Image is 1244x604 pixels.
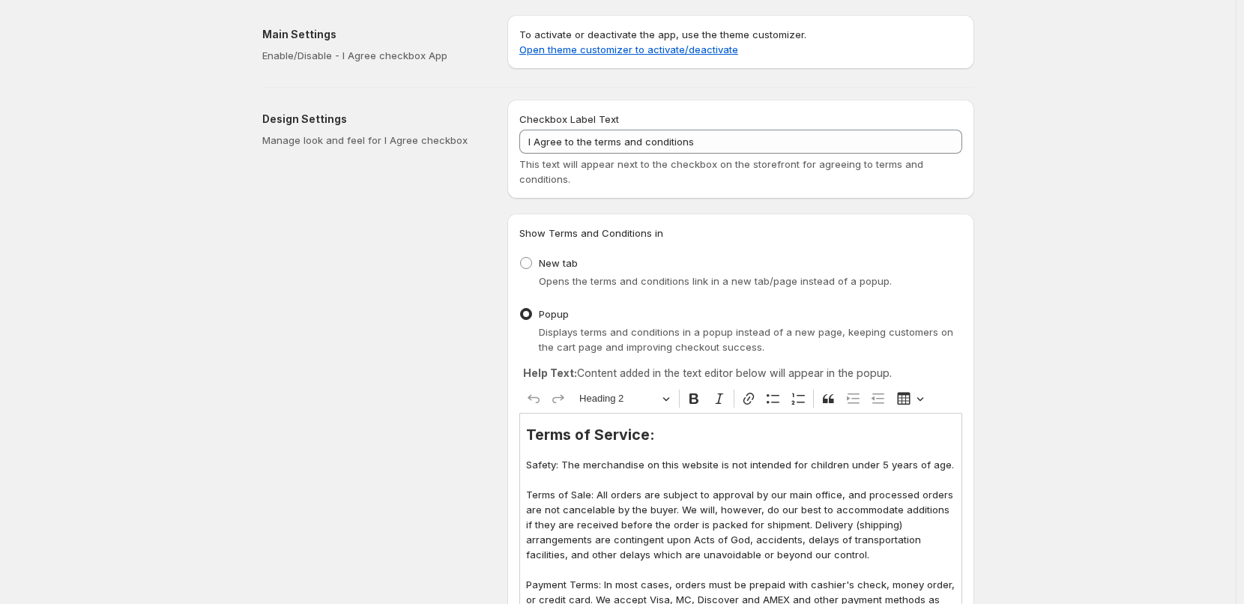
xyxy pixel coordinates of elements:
span: Displays terms and conditions in a popup instead of a new page, keeping customers on the cart pag... [539,326,953,353]
p: Terms of Sale: All orders are subject to approval by our main office, and processed orders are no... [526,487,955,562]
strong: Help Text: [523,366,577,379]
span: New tab [539,257,578,269]
p: Safety: The merchandise on this website is not intended for children under 5 years of age. [526,457,955,472]
p: Enable/Disable - I Agree checkbox App [262,48,483,63]
p: Content added in the text editor below will appear in the popup. [523,366,958,381]
span: Show Terms and Conditions in [519,227,663,239]
span: Heading 2 [579,390,657,408]
h2: Terms of Service: [526,427,955,442]
div: Editor toolbar [519,384,962,413]
span: Popup [539,308,569,320]
p: Manage look and feel for I Agree checkbox [262,133,483,148]
span: This text will appear next to the checkbox on the storefront for agreeing to terms and conditions. [519,158,923,185]
a: Open theme customizer to activate/deactivate [519,43,738,55]
h2: Main Settings [262,27,483,42]
span: Checkbox Label Text [519,113,619,125]
p: To activate or deactivate the app, use the theme customizer. [519,27,962,57]
button: Heading 2, Heading [573,387,676,411]
span: Opens the terms and conditions link in a new tab/page instead of a popup. [539,275,892,287]
h2: Design Settings [262,112,483,127]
